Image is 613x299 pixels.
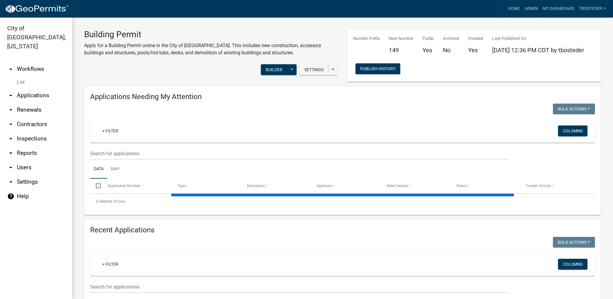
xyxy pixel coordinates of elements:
a: + Filter [97,125,123,136]
datatable-header-cell: Date Created [381,179,450,193]
h5: Yes [468,47,483,54]
button: Bulk Actions [553,104,595,114]
i: arrow_drop_down [7,164,14,171]
datatable-header-cell: Status [451,179,520,193]
i: arrow_drop_down [7,106,14,113]
i: arrow_drop_down [7,149,14,157]
span: Type [177,184,185,188]
i: arrow_drop_down [7,178,14,186]
a: My Dashboard [540,3,577,14]
span: Current Activity [526,184,551,188]
button: Columns [558,259,587,270]
button: Builder [261,64,287,75]
span: Application Number [108,184,140,188]
datatable-header-cell: Application Number [102,179,171,193]
h3: Building Permit [84,29,338,40]
a: tbosteder [577,3,608,14]
button: Bulk Actions [553,237,595,248]
h4: Applications Needing My Attention [90,92,595,101]
a: Admin [522,3,540,14]
input: Search for applications [90,281,509,293]
i: arrow_drop_down [7,92,14,99]
h4: Recent Applications [90,226,595,234]
i: arrow_drop_down [7,135,14,142]
datatable-header-cell: Current Activity [520,179,590,193]
span: Date Created [387,184,408,188]
h5: 149 [389,47,413,54]
p: Apply for a Building Permit online in the City of [GEOGRAPHIC_DATA]. This includes new constructi... [84,42,338,56]
a: Map [107,160,124,179]
button: Columns [558,125,587,136]
wm-modal-confirm: Workflow Publish History [355,67,400,72]
span: Description [247,184,265,188]
datatable-header-cell: Applicant [311,179,381,193]
h5: No [443,47,459,54]
p: Public [422,35,434,42]
p: Number Prefix [353,35,380,42]
datatable-header-cell: Type [172,179,241,193]
a: Data [90,160,107,179]
a: + Filter [97,259,123,270]
a: Home [505,3,522,14]
datatable-header-cell: Description [241,179,311,193]
p: Archived [443,35,459,42]
p: Last Published On [492,35,584,42]
p: Next Number [389,35,413,42]
i: arrow_drop_down [7,121,14,128]
span: Applicant [317,184,332,188]
button: Settings [300,64,328,75]
div: 0 total [90,194,595,209]
i: arrow_drop_up [7,65,14,73]
h5: Yes [422,47,434,54]
datatable-header-cell: Select [90,179,102,193]
span: [DATE] 12:36 PM CDT by tbosteder [492,47,584,54]
p: Enabled [468,35,483,42]
button: Publish History [355,63,400,74]
span: Status [456,184,467,188]
span: 0 selected / [96,199,114,204]
i: help [7,193,14,200]
input: Search for applications [90,147,509,160]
